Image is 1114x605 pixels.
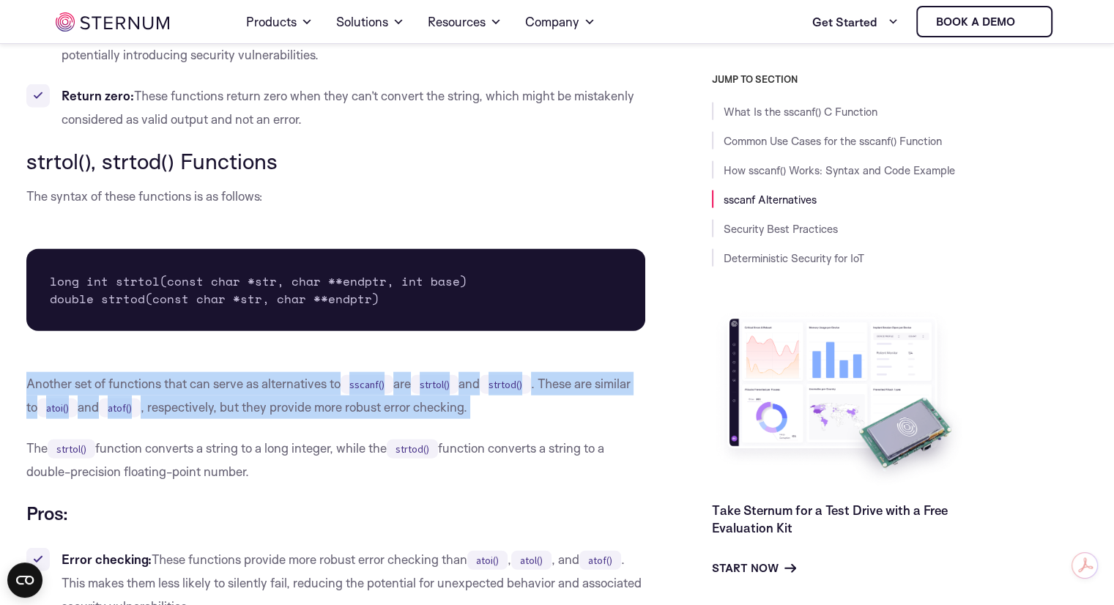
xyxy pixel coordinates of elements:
p: The function converts a string to a long integer, while the function converts a string to a doubl... [26,437,646,483]
a: How sscanf() Works: Syntax and Code Example [724,163,955,177]
pre: long int strtol(const char *str, char **endptr, int base) double strtod(const char *str, char **e... [26,249,646,331]
img: sternum iot [1021,16,1033,28]
code: strtod() [387,439,438,459]
h3: JUMP TO SECTION [712,73,1088,85]
a: Resources [428,1,502,42]
code: strtol() [411,375,458,394]
a: Start Now [712,560,796,577]
code: sscanf() [341,375,393,394]
a: Book a demo [916,6,1052,37]
strong: Return zero: [62,88,134,103]
code: atof() [579,551,621,570]
a: Company [525,1,595,42]
a: Get Started [812,7,899,37]
img: sternum iot [56,12,169,31]
li: These functions return zero when they can’t convert the string, which might be mistakenly conside... [26,84,646,131]
a: Deterministic Security for IoT [724,251,864,265]
h3: strtol(), strtod() Functions [26,149,646,174]
a: sscanf Alternatives [724,193,817,207]
strong: Error checking: [62,552,152,567]
h5: Pros: [26,501,646,524]
code: atol() [511,551,552,570]
code: atoi() [467,551,508,570]
a: What Is the sscanf() C Function [724,105,877,119]
p: The syntax of these functions is as follows: [26,185,646,208]
button: Open CMP widget [7,563,42,598]
a: Security Best Practices [724,222,838,236]
code: atoi() [37,398,78,417]
a: Take Sternum for a Test Drive with a Free Evaluation Kit [712,502,948,535]
a: Common Use Cases for the sscanf() Function [724,134,942,148]
a: Products [246,1,313,42]
code: strtol() [48,439,95,459]
img: Take Sternum for a Test Drive with a Free Evaluation Kit [712,308,968,490]
code: atof() [99,398,141,417]
p: Another set of functions that can serve as alternatives to are and . These are similar to and , r... [26,372,646,419]
a: Solutions [336,1,404,42]
code: strtod() [480,375,531,394]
